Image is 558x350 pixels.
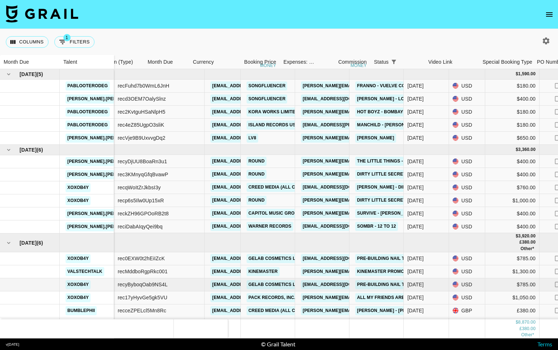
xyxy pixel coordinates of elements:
[37,239,43,246] span: ( 6 )
[301,280,382,289] a: [EMAIL_ADDRESS][DOMAIN_NAME]
[485,220,540,233] div: $400.00
[520,246,534,251] span: € 520.00
[351,63,367,68] div: money
[516,147,518,153] div: $
[4,145,14,155] button: hide children
[301,107,419,117] a: [PERSON_NAME][EMAIL_ADDRESS][DOMAIN_NAME]
[425,55,479,69] div: Video Link
[520,326,522,332] div: £
[399,57,409,67] button: Sort
[210,293,291,302] a: [EMAIL_ADDRESS][DOMAIN_NAME]
[66,183,91,192] a: xoxob4y
[355,306,437,315] a: [PERSON_NAME] - [PERSON_NAME]
[355,170,477,179] a: dirty little secret - all the American rejects
[66,107,110,117] a: pablooterodeg
[280,55,316,69] div: Expenses: Remove Commission?
[118,210,169,217] div: reckZH96GPOoRB2t8
[210,134,291,143] a: [EMAIL_ADDRESS][DOMAIN_NAME]
[522,326,536,332] div: 380.00
[301,196,419,205] a: [PERSON_NAME][EMAIL_ADDRESS][DOMAIN_NAME]
[301,254,382,263] a: [EMAIL_ADDRESS][DOMAIN_NAME]
[485,291,540,304] div: $1,050.00
[118,184,161,191] div: recqWoItZrJkbsI3y
[407,95,424,102] div: Jun '25
[537,341,552,347] a: Terms
[301,306,456,315] a: [PERSON_NAME][EMAIL_ADDRESS][PERSON_NAME][DOMAIN_NAME]
[118,121,164,128] div: rec4eZ85UgpO3sliK
[247,121,298,130] a: Island Records US
[301,267,456,276] a: [PERSON_NAME][EMAIL_ADDRESS][PERSON_NAME][DOMAIN_NAME]
[516,233,518,239] div: $
[301,170,419,179] a: [PERSON_NAME][EMAIL_ADDRESS][DOMAIN_NAME]
[485,304,540,317] div: £380.00
[66,306,97,315] a: bumblephii
[6,342,19,347] div: v [DATE]
[355,293,468,302] a: All My Friends Are Models - [PERSON_NAME]
[485,252,540,265] div: $785.00
[261,341,295,348] div: © Grail Talent
[428,55,453,69] div: Video Link
[355,81,415,90] a: franno - Vuelve Con E
[193,55,214,69] div: Currency
[118,268,168,275] div: recMddboRgpRkc001
[485,93,540,106] div: $400.00
[118,158,167,165] div: recyDjUU8BoaRn3u1
[210,107,291,117] a: [EMAIL_ADDRESS][DOMAIN_NAME]
[210,267,291,276] a: [EMAIL_ADDRESS][DOMAIN_NAME]
[210,170,291,179] a: [EMAIL_ADDRESS][DOMAIN_NAME]
[260,63,276,68] div: money
[521,332,534,337] span: € 520.00
[118,108,165,115] div: rec2KvtguHSaNlpH5
[407,121,424,128] div: Jun '25
[20,239,37,246] span: [DATE]
[63,34,71,41] span: 1
[338,55,367,69] div: Commission
[407,255,424,262] div: Aug '25
[355,280,414,289] a: Pre-Building Nail Tips
[210,94,291,104] a: [EMAIL_ADDRESS][DOMAIN_NAME]
[485,80,540,93] div: $180.00
[407,294,424,301] div: Aug '25
[485,207,540,220] div: $400.00
[247,196,267,205] a: Round
[449,317,485,330] div: EUR
[449,278,485,291] div: USD
[247,254,303,263] a: Gelab Cosmetics LLC
[407,268,424,275] div: Aug '25
[66,121,110,130] a: pablooterodeg
[118,307,166,314] div: recceZPELcl5Mn8Rc
[20,71,37,78] span: [DATE]
[66,254,91,263] a: xoxob4y
[247,81,287,90] a: Songfluencer
[355,209,419,218] a: Survive - [PERSON_NAME]
[6,5,78,22] img: Grail Talent
[247,280,303,289] a: Gelab Cosmetics LLC
[6,36,49,48] button: Select columns
[407,108,424,115] div: Jun '25
[407,197,424,204] div: Jul '25
[485,119,540,132] div: $180.00
[407,223,424,230] div: Jul '25
[4,69,14,79] button: hide children
[449,207,485,220] div: USD
[355,254,414,263] a: Pre-Building Nail Tips
[247,157,267,166] a: Round
[118,95,166,102] div: recd3OEM7OalySlnz
[374,55,389,69] div: Status
[118,255,165,262] div: rec0EXW0t2hEiIZcK
[66,170,145,179] a: [PERSON_NAME].[PERSON_NAME]
[210,209,291,218] a: [EMAIL_ADDRESS][DOMAIN_NAME]
[247,293,297,302] a: Pack Records, Inc.
[4,238,14,248] button: hide children
[449,119,485,132] div: USD
[407,307,424,314] div: Aug '25
[247,306,322,315] a: Creed Media (All Campaigns)
[37,71,43,78] span: ( 5 )
[355,134,396,143] a: [PERSON_NAME]
[210,280,291,289] a: [EMAIL_ADDRESS][DOMAIN_NAME]
[407,158,424,165] div: Jul '25
[247,134,258,143] a: LV8
[118,171,168,178] div: rec3KMnyqGfqBvawP
[118,294,167,301] div: rec17yHyvGe5gk5VU
[301,81,419,90] a: [PERSON_NAME][EMAIL_ADDRESS][DOMAIN_NAME]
